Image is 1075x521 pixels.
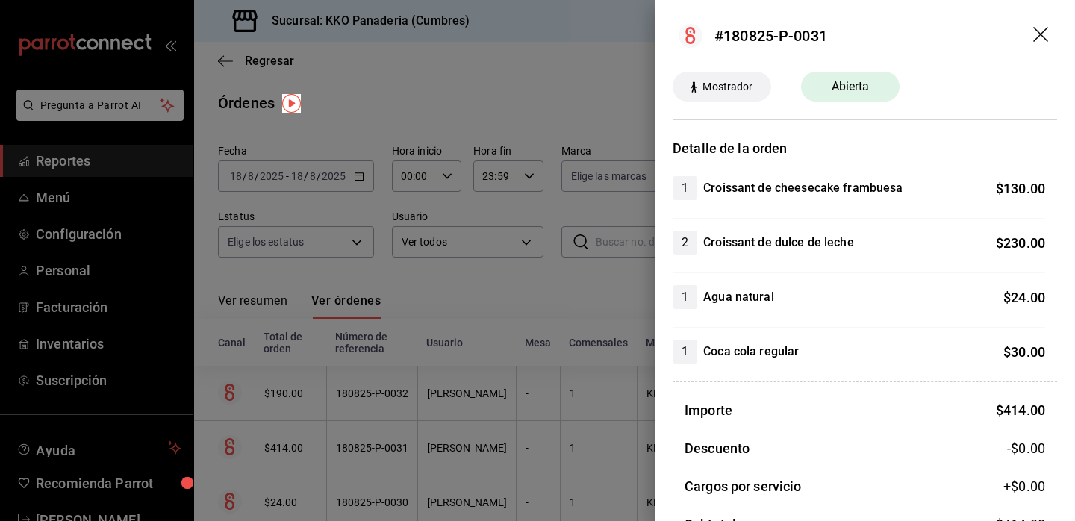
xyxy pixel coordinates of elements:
[703,343,799,361] h4: Coca cola regular
[823,78,879,96] span: Abierta
[703,179,903,197] h4: Croissant de cheesecake frambuesa
[685,476,802,496] h3: Cargos por servicio
[282,94,301,113] img: Tooltip marker
[673,288,697,306] span: 1
[1003,344,1045,360] span: $ 30.00
[996,402,1045,418] span: $ 414.00
[996,235,1045,251] span: $ 230.00
[673,234,697,252] span: 2
[703,288,774,306] h4: Agua natural
[673,343,697,361] span: 1
[673,138,1057,158] h3: Detalle de la orden
[1003,290,1045,305] span: $ 24.00
[673,179,697,197] span: 1
[685,400,732,420] h3: Importe
[697,79,758,95] span: Mostrador
[1003,476,1045,496] span: +$ 0.00
[703,234,854,252] h4: Croissant de dulce de leche
[685,438,750,458] h3: Descuento
[1007,438,1045,458] span: -$0.00
[1033,27,1051,45] button: drag
[714,25,827,47] div: #180825-P-0031
[996,181,1045,196] span: $ 130.00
